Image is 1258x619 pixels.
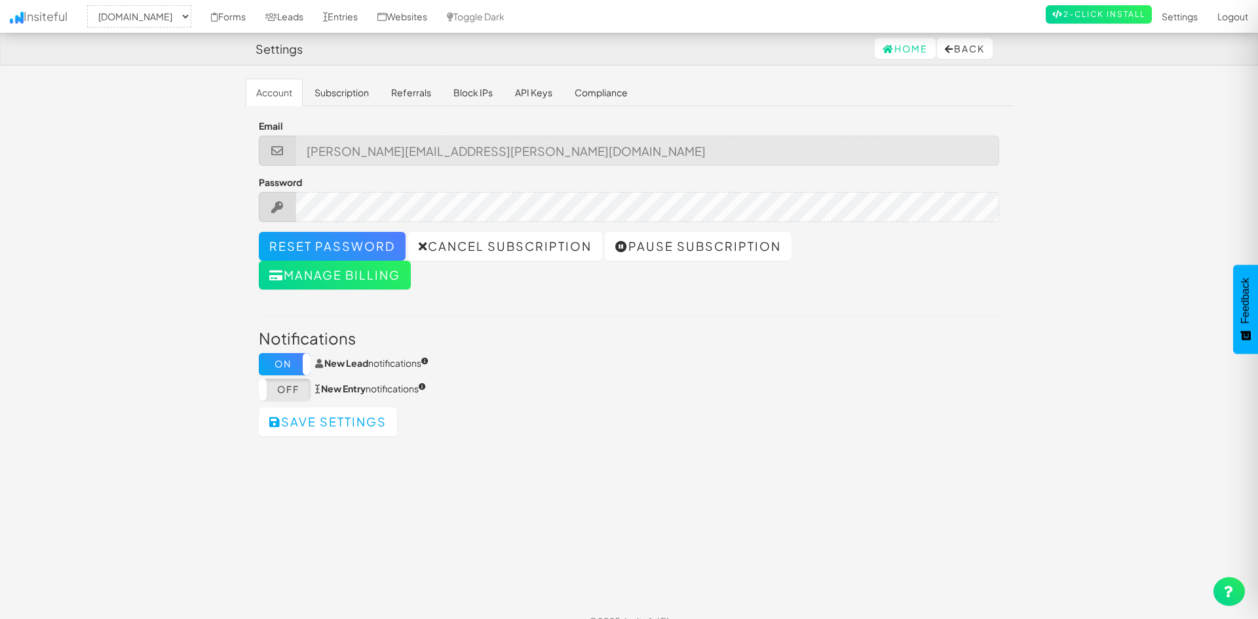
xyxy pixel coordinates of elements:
[259,379,311,401] label: Off
[295,136,1000,166] input: john@doe.com
[315,383,426,394] span: notifications
[315,357,429,369] span: notifications
[605,232,791,261] a: Pause subscription
[246,79,303,106] a: Account
[259,176,302,189] label: Password
[259,261,411,290] button: Manage billing
[1233,265,1258,354] button: Feedback - Show survey
[505,79,563,106] a: API Keys
[321,383,366,394] strong: New Entry
[1240,278,1251,324] span: Feedback
[324,357,368,369] strong: New Lead
[10,12,24,24] img: icon.png
[259,353,311,375] label: On
[259,407,397,436] button: Save settings
[256,43,303,56] h4: Settings
[259,329,999,347] h3: Notifications
[937,38,993,59] button: Back
[408,232,602,261] a: Cancel subscription
[304,79,379,106] a: Subscription
[381,79,442,106] a: Referrals
[443,79,503,106] a: Block IPs
[564,79,638,106] a: Compliance
[1046,5,1152,24] a: 2-Click Install
[259,232,406,261] a: Reset password
[259,119,283,132] label: Email
[875,38,936,59] a: Home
